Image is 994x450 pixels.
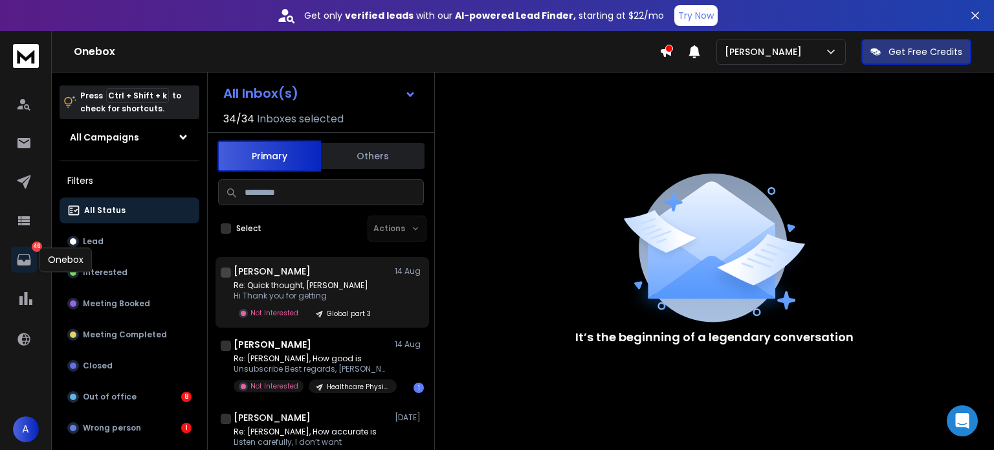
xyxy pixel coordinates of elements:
div: 1 [414,383,424,393]
span: Ctrl + Shift + k [106,88,169,103]
p: Meeting Completed [83,330,167,340]
button: All Status [60,197,199,223]
button: Out of office8 [60,384,199,410]
div: 1 [181,423,192,433]
strong: verified leads [345,9,414,22]
img: logo [13,44,39,68]
div: Onebox [39,247,92,272]
button: A [13,416,39,442]
p: [DATE] [395,412,424,423]
label: Select [236,223,261,234]
p: Re: [PERSON_NAME], How good is [234,354,389,364]
button: All Inbox(s) [213,80,426,106]
h1: All Inbox(s) [223,87,298,100]
p: Wrong person [83,423,141,433]
p: Try Now [678,9,714,22]
button: Meeting Booked [60,291,199,317]
a: 46 [11,247,37,273]
p: Not Interested [250,381,298,391]
div: 8 [181,392,192,402]
div: Open Intercom Messenger [947,405,978,436]
p: Lead [83,236,104,247]
button: Wrong person1 [60,415,199,441]
button: Try Now [674,5,718,26]
h3: Inboxes selected [257,111,344,127]
p: 14 Aug [395,339,424,350]
h1: Onebox [74,44,659,60]
p: Healthcare Physicians Lists [327,382,389,392]
p: It’s the beginning of a legendary conversation [575,328,854,346]
p: [PERSON_NAME] [725,45,807,58]
h1: [PERSON_NAME] [234,411,311,424]
button: All Campaigns [60,124,199,150]
button: Primary [217,141,321,172]
span: 34 / 34 [223,111,254,127]
p: Press to check for shortcuts. [80,89,181,115]
button: Meeting Completed [60,322,199,348]
h3: Filters [60,172,199,190]
p: 14 Aug [395,266,424,276]
strong: AI-powered Lead Finder, [455,9,576,22]
p: All Status [84,205,126,216]
p: Re: [PERSON_NAME], How accurate is [234,427,389,437]
p: 46 [32,242,42,252]
h1: [PERSON_NAME] [234,338,311,351]
p: Out of office [83,392,137,402]
h1: [PERSON_NAME] [234,265,311,278]
button: Lead [60,229,199,254]
p: Not Interested [250,308,298,318]
p: Interested [83,267,127,278]
button: Others [321,142,425,170]
button: Get Free Credits [861,39,971,65]
p: Listen carefully, I don’t want [234,437,389,447]
p: Unsubscribe Best regards, [PERSON_NAME] [234,364,389,374]
button: Closed [60,353,199,379]
h1: All Campaigns [70,131,139,144]
p: Re: Quick thought, [PERSON_NAME] [234,280,379,291]
p: Closed [83,361,113,371]
p: Global part 3 [327,309,371,319]
p: Get Free Credits [889,45,962,58]
p: Hi Thank you for getting [234,291,379,301]
button: Interested [60,260,199,286]
p: Meeting Booked [83,298,150,309]
p: Get only with our starting at $22/mo [304,9,664,22]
